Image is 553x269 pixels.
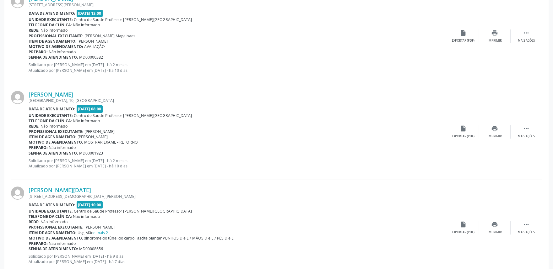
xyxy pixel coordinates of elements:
[518,39,535,43] div: Mais ações
[77,105,103,113] span: [DATE] 08:00
[29,2,448,8] div: [STREET_ADDRESS][PERSON_NAME]
[85,224,115,230] span: [PERSON_NAME]
[518,230,535,235] div: Mais ações
[29,39,77,44] b: Item de agendamento:
[460,125,467,132] i: insert_drive_file
[29,202,75,208] b: Data de atendimento:
[29,150,78,156] b: Senha de atendimento:
[491,221,498,228] i: print
[74,17,192,22] span: Centro de Saude Professor [PERSON_NAME][GEOGRAPHIC_DATA]
[29,11,75,16] b: Data de atendimento:
[29,254,448,264] p: Solicitado por [PERSON_NAME] em [DATE] - há 9 dias Atualizado por [PERSON_NAME] em [DATE] - há 7 ...
[77,10,103,17] span: [DATE] 13:00
[488,134,502,139] div: Imprimir
[79,246,103,251] span: MD00008656
[49,49,76,55] span: Não informado
[29,230,77,235] b: Item de agendamento:
[29,194,448,199] div: [STREET_ADDRESS][DEMOGRAPHIC_DATA][PERSON_NAME]
[488,39,502,43] div: Imprimir
[460,221,467,228] i: insert_drive_file
[41,219,68,224] span: Não informado
[452,39,475,43] div: Exportar (PDF)
[94,230,108,235] a: e mais 2
[78,230,108,235] span: Usg Mão
[518,134,535,139] div: Mais ações
[84,235,234,241] span: síndrome do túnel do carpo Fascite plantar PUNHOS D e E / MÃOS D e E / PÉS D e E
[29,62,448,73] p: Solicitado por [PERSON_NAME] em [DATE] - há 2 meses Atualizado por [PERSON_NAME] em [DATE] - há 1...
[73,118,100,124] span: Não informado
[74,208,192,214] span: Centro de Saude Professor [PERSON_NAME][GEOGRAPHIC_DATA]
[29,129,84,134] b: Profissional executante:
[49,241,76,246] span: Não informado
[452,230,475,235] div: Exportar (PDF)
[79,150,103,156] span: MD00001923
[29,219,40,224] b: Rede:
[84,140,138,145] span: MOSTRAR EXAME - RETORNO
[491,125,498,132] i: print
[29,208,73,214] b: Unidade executante:
[41,124,68,129] span: Não informado
[523,125,530,132] i: 
[460,29,467,36] i: insert_drive_file
[73,22,100,28] span: Não informado
[78,134,108,140] span: [PERSON_NAME]
[85,129,115,134] span: [PERSON_NAME]
[29,134,77,140] b: Item de agendamento:
[29,187,91,193] a: [PERSON_NAME][DATE]
[29,17,73,22] b: Unidade executante:
[29,145,48,150] b: Preparo:
[29,214,72,219] b: Telefone da clínica:
[85,33,136,39] span: [PERSON_NAME] Magalhaes
[29,22,72,28] b: Telefone da clínica:
[77,201,103,208] span: [DATE] 10:00
[29,235,83,241] b: Motivo de agendamento:
[74,113,192,118] span: Centro de Saude Professor [PERSON_NAME][GEOGRAPHIC_DATA]
[491,29,498,36] i: print
[523,221,530,228] i: 
[29,44,83,49] b: Motivo de agendamento:
[29,28,40,33] b: Rede:
[29,241,48,246] b: Preparo:
[523,29,530,36] i: 
[29,158,448,169] p: Solicitado por [PERSON_NAME] em [DATE] - há 2 meses Atualizado por [PERSON_NAME] em [DATE] - há 1...
[29,106,75,112] b: Data de atendimento:
[29,33,84,39] b: Profissional executante:
[11,187,24,200] img: img
[78,39,108,44] span: [PERSON_NAME]
[29,55,78,60] b: Senha de atendimento:
[79,55,103,60] span: MD00000382
[29,140,83,145] b: Motivo de agendamento:
[29,224,84,230] b: Profissional executante:
[11,91,24,104] img: img
[29,91,73,98] a: [PERSON_NAME]
[29,49,48,55] b: Preparo:
[29,246,78,251] b: Senha de atendimento:
[73,214,100,219] span: Não informado
[49,145,76,150] span: Não informado
[488,230,502,235] div: Imprimir
[29,118,72,124] b: Telefone da clínica:
[29,98,448,103] div: [GEOGRAPHIC_DATA], 10, [GEOGRAPHIC_DATA]
[84,44,105,49] span: AVALIAÇÃO
[29,124,40,129] b: Rede:
[29,113,73,118] b: Unidade executante:
[452,134,475,139] div: Exportar (PDF)
[41,28,68,33] span: Não informado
